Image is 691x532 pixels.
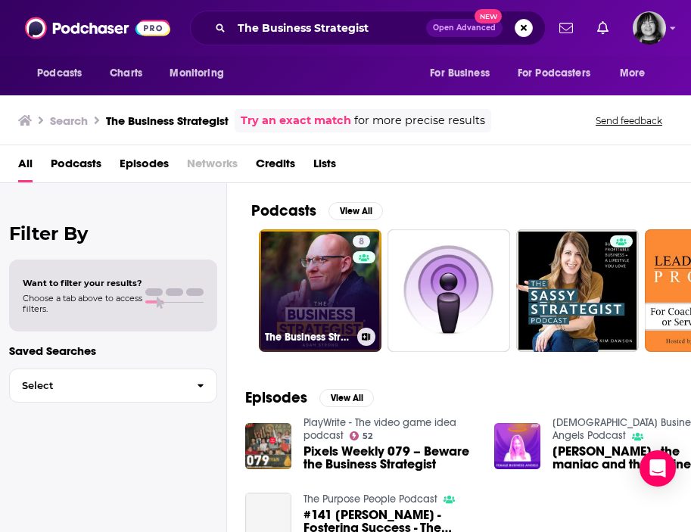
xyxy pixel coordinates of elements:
[433,24,496,32] span: Open Advanced
[23,278,142,288] span: Want to filter your results?
[640,450,676,487] div: Open Intercom Messenger
[359,235,364,250] span: 8
[363,433,372,440] span: 52
[518,63,590,84] span: For Podcasters
[303,445,476,471] a: Pixels Weekly 079 – Beware the Business Strategist
[591,15,615,41] a: Show notifications dropdown
[25,14,170,42] img: Podchaser - Follow, Share and Rate Podcasts
[553,15,579,41] a: Show notifications dropdown
[633,11,666,45] img: User Profile
[303,416,456,442] a: PlayWrite - The video game idea podcast
[9,222,217,244] h2: Filter By
[10,381,185,390] span: Select
[187,151,238,182] span: Networks
[633,11,666,45] button: Show profile menu
[303,493,437,506] a: The Purpose People Podcast
[23,293,142,314] span: Choose a tab above to access filters.
[100,59,151,88] a: Charts
[259,229,381,352] a: 8The Business Strategist With [PERSON_NAME]
[190,11,546,45] div: Search podcasts, credits, & more...
[256,151,295,182] a: Credits
[251,201,383,220] a: PodcastsView All
[159,59,243,88] button: open menu
[313,151,336,182] a: Lists
[494,423,540,469] img: Michala Rudorfer - the maniac and the business strategist
[9,344,217,358] p: Saved Searches
[426,19,503,37] button: Open AdvancedNew
[251,201,316,220] h2: Podcasts
[120,151,169,182] a: Episodes
[9,369,217,403] button: Select
[353,235,370,247] a: 8
[354,112,485,129] span: for more precise results
[232,16,426,40] input: Search podcasts, credits, & more...
[37,63,82,84] span: Podcasts
[328,202,383,220] button: View All
[620,63,646,84] span: More
[170,63,223,84] span: Monitoring
[430,63,490,84] span: For Business
[106,114,229,128] h3: The Business Strategist
[18,151,33,182] a: All
[245,388,307,407] h2: Episodes
[350,431,373,440] a: 52
[265,331,351,344] h3: The Business Strategist With [PERSON_NAME]
[245,388,374,407] a: EpisodesView All
[609,59,665,88] button: open menu
[475,9,502,23] span: New
[110,63,142,84] span: Charts
[591,114,667,127] button: Send feedback
[508,59,612,88] button: open menu
[241,112,351,129] a: Try an exact match
[245,423,291,469] img: Pixels Weekly 079 – Beware the Business Strategist
[419,59,509,88] button: open menu
[633,11,666,45] span: Logged in as parkdalepublicity1
[319,389,374,407] button: View All
[51,151,101,182] a: Podcasts
[26,59,101,88] button: open menu
[50,114,88,128] h3: Search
